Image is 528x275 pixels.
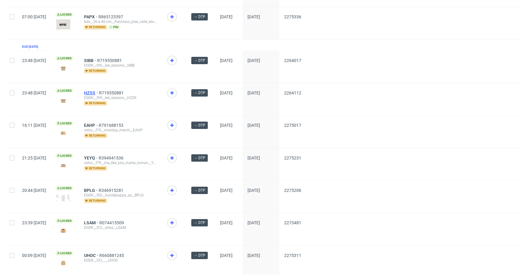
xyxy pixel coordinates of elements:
a: PAPX [84,14,98,19]
span: → DTP [194,58,205,63]
span: Locked [56,218,73,223]
span: Locked [56,56,73,61]
a: R394941536 [99,156,125,160]
a: SIBB [84,58,97,63]
div: Due [DATE] [22,44,38,49]
img: version_two_editor_design [56,226,71,235]
span: Locked [56,121,73,126]
span: 2275311 [284,253,301,258]
span: 2275336 [284,14,301,19]
span: [DATE] [248,220,260,225]
a: R791688153 [99,123,125,128]
span: [DATE] [220,156,233,160]
span: → DTP [194,123,205,128]
span: → DTP [194,188,205,193]
span: [DATE] [248,14,260,19]
span: Locked [56,12,73,17]
span: returning [84,101,107,106]
div: EGDK__f59__les_saisons__HZSS [84,95,157,100]
div: EGDK__f59__hundepappa_as__BPLG [84,193,157,198]
span: [DATE] [220,220,233,225]
div: bds__30-x-40-cm__francisco_jose_valle_escobar__PAPX [84,19,157,24]
img: version_two_editor_design [56,129,71,137]
span: [DATE] [220,188,233,193]
span: 00:09 [DATE] [22,253,46,258]
a: LSAM [84,220,99,225]
span: → DTP [194,155,205,161]
span: 16:11 [DATE] [22,123,46,128]
span: [DATE] [220,123,233,128]
img: version_two_editor_design [56,161,71,170]
span: [DATE] [248,253,260,258]
span: → DTP [194,253,205,258]
span: returning [84,166,107,171]
span: 2264112 [284,90,301,95]
img: version_two_editor_design.png [56,97,71,105]
span: Locked [56,153,73,158]
span: 23:48 [DATE] [22,58,46,63]
span: EAHP [84,123,99,128]
a: UHOC [84,253,99,258]
div: ostro__f79__me_like_you_marta_roman__YEYQ [84,160,157,165]
div: EGDK__f33____UHOC [84,258,157,263]
a: HZSS [84,90,99,95]
span: Locked [56,251,73,256]
span: 07:00 [DATE] [22,14,46,19]
img: version_two_editor_design [56,259,71,267]
img: version_two_editor_design.png [56,19,71,30]
span: returning [84,198,107,203]
span: [DATE] [248,188,260,193]
span: [DATE] [248,90,260,95]
span: [DATE] [220,90,233,95]
a: R719550881 [97,58,123,63]
span: Locked [56,186,73,191]
span: 2275231 [284,156,301,160]
span: returning [84,133,107,138]
span: → DTP [194,90,205,96]
img: version_two_editor_design.png [56,195,71,202]
span: [DATE] [248,123,260,128]
span: Locked [56,88,73,93]
span: 2275017 [284,123,301,128]
span: 20:44 [DATE] [22,188,46,193]
div: ostro__f79__monday_merch__EAHP [84,128,157,133]
a: R346915281 [99,188,125,193]
span: returning [84,68,107,73]
span: [DATE] [220,14,233,19]
a: BPLG [84,188,99,193]
span: 2264017 [284,58,301,63]
span: 2273481 [284,220,301,225]
span: [DATE] [220,253,233,258]
span: 23:39 [DATE] [22,220,46,225]
span: 2275206 [284,188,301,193]
a: YEYQ [84,156,99,160]
img: version_two_editor_design.png [56,64,71,72]
span: 23:48 [DATE] [22,90,46,95]
a: R865123397 [98,14,124,19]
a: R074415509 [99,220,125,225]
span: 21:25 [DATE] [22,156,46,160]
span: [DATE] [220,58,233,63]
a: R660881245 [99,253,125,258]
div: EGDK__f45__les_saisons__SIBB [84,63,157,68]
span: pim [108,25,120,30]
a: R719550881 [99,90,125,95]
span: [DATE] [248,156,260,160]
span: → DTP [194,14,205,20]
span: returning [84,25,107,30]
span: [DATE] [248,58,260,63]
